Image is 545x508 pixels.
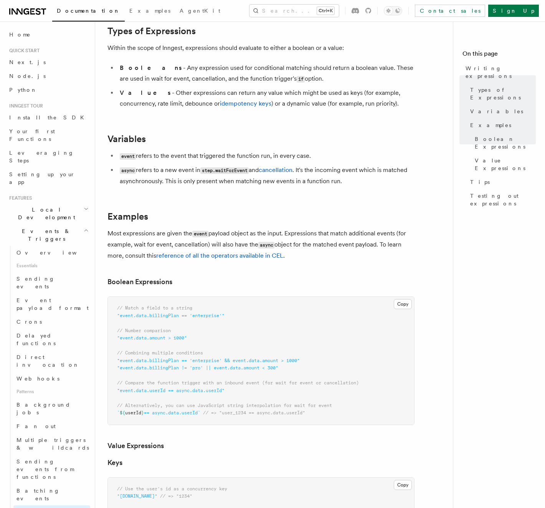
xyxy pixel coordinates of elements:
[107,43,415,53] p: Within the scope of Inngest, expressions should evaluate to either a boolean or a value:
[117,410,120,415] span: `
[9,31,31,38] span: Home
[467,175,536,189] a: Tips
[117,493,157,499] span: "[DOMAIN_NAME]"
[259,166,292,174] a: cancellation
[117,88,415,109] li: - Other expressions can return any value which might be used as keys (for example, concurrency, r...
[120,89,172,96] strong: Values
[13,350,90,372] a: Direct invocation
[13,419,90,433] a: Fan out
[6,111,90,124] a: Install the SDK
[107,211,148,222] a: Examples
[6,103,43,109] span: Inngest tour
[462,49,536,61] h4: On this page
[120,153,136,160] code: event
[107,457,122,468] a: Keys
[120,410,125,415] span: ${
[415,5,485,17] a: Contact sales
[13,272,90,293] a: Sending events
[470,192,536,207] span: Testing out expressions
[13,455,90,484] a: Sending events from functions
[6,227,84,243] span: Events & Triggers
[9,73,46,79] span: Node.js
[17,423,56,429] span: Fan out
[6,69,90,83] a: Node.js
[175,2,225,21] a: AgentKit
[6,203,90,224] button: Local Development
[9,59,46,65] span: Next.js
[57,8,120,14] span: Documentation
[117,350,203,356] span: // Combining multiple conditions
[470,108,523,115] span: Variables
[394,480,412,490] button: Copy
[192,231,208,237] code: event
[156,252,283,259] a: reference of all the operators available in CEL
[9,171,75,185] span: Setting up your app
[144,410,200,415] span: == async.data.userId`
[13,398,90,419] a: Background jobs
[125,410,141,415] span: userId
[117,365,278,371] span: "event.data.billingPlan != 'pro' || event.data.amount < 300"
[107,26,196,36] a: Types of Expressions
[13,315,90,329] a: Crons
[470,178,490,186] span: Tips
[117,335,187,341] span: "event.data.amount > 1000"
[488,5,539,17] a: Sign Up
[129,8,170,14] span: Examples
[220,100,271,107] a: idempotency keys
[141,410,144,415] span: }
[125,2,175,21] a: Examples
[117,63,415,84] li: - Any expression used for conditional matching should return a boolean value. These are used in w...
[203,410,305,415] span: // => "user_1234 == async.data.userId"
[249,5,339,17] button: Search...Ctrl+K
[17,297,89,311] span: Event payload format
[107,440,164,451] a: Value Expressions
[9,87,37,93] span: Python
[117,328,171,333] span: // Number comparison
[317,7,334,15] kbd: Ctrl+K
[13,329,90,350] a: Delayed functions
[258,242,274,248] code: async
[297,76,305,83] code: if
[13,293,90,315] a: Event payload format
[470,121,511,129] span: Examples
[117,313,225,318] span: "event.data.billingPlan == 'enterprise'"
[117,151,415,162] li: refers to the event that triggered the function run, in every case.
[117,486,227,491] span: // Use the user's id as a concurrency key
[117,380,359,386] span: // Compare the function trigger with an inbound event (for wait for event or cancellation)
[160,493,192,499] span: // => "1234"
[117,305,192,311] span: // Match a field to a string
[6,48,40,54] span: Quick start
[17,402,71,415] span: Background jobs
[13,433,90,455] a: Multiple triggers & wildcards
[6,55,90,69] a: Next.js
[9,128,55,142] span: Your first Functions
[117,165,415,187] li: refers to a new event in and . It's the incoming event which is matched asynchronously. This is o...
[120,167,136,174] code: async
[472,132,536,154] a: Boolean Expressions
[13,372,90,386] a: Webhooks
[107,134,146,144] a: Variables
[17,319,42,325] span: Crons
[467,189,536,210] a: Testing out expressions
[6,206,84,221] span: Local Development
[17,250,96,256] span: Overview
[17,458,74,480] span: Sending events from functions
[13,260,90,272] span: Essentials
[107,276,172,287] a: Boolean Expressions
[107,228,415,261] p: Most expressions are given the payload object as the input. Expressions that match additional eve...
[9,150,74,164] span: Leveraging Steps
[117,358,300,363] span: "event.data.billingPlan == 'enterprise' && event.data.amount > 1000"
[6,195,32,201] span: Features
[475,157,536,172] span: Value Expressions
[17,354,79,368] span: Direct invocation
[6,167,90,189] a: Setting up your app
[17,276,55,290] span: Sending events
[6,224,90,246] button: Events & Triggers
[466,65,536,80] span: Writing expressions
[117,403,332,408] span: // Alternatively, you can use JavaScript string interpolation for wait for event
[472,154,536,175] a: Value Expressions
[6,146,90,167] a: Leveraging Steps
[52,2,125,22] a: Documentation
[467,118,536,132] a: Examples
[384,6,402,15] button: Toggle dark mode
